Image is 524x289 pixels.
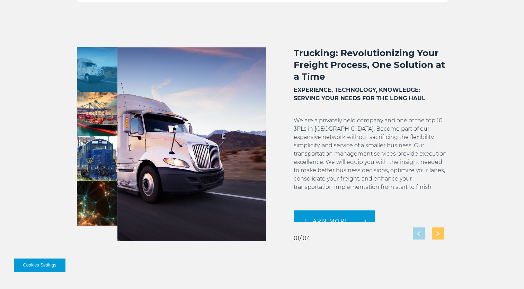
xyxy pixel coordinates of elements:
[117,47,266,241] img: Transportation management services
[304,218,349,224] span: LEARN MORE
[489,256,524,289] iframe: Chat Widget
[294,236,310,241] div: / 04
[77,92,118,137] img: Ocean and Air Commercial Management
[294,116,447,200] p: We are a privately held company and one of the top 10 3PLs in [GEOGRAPHIC_DATA]. Become part of o...
[294,86,447,103] h3: EXPERIENCE, TECHNOLOGY, KNOWLEDGE: SERVING YOUR NEEDS FOR THE LONG HAUL
[294,235,300,242] span: 01
[14,259,65,272] button: Cookies Settings
[294,210,375,232] a: LEARN MORE arrow arrow
[294,47,447,82] h2: Trucking: Revolutionizing Your Freight Process, One Solution at a Time
[436,231,439,236] img: next slide
[432,227,444,239] div: Next slide
[77,136,118,181] img: Improving Rail Logistics
[77,181,118,226] img: Innovative Freight Logistics with Advanced Technology Solutions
